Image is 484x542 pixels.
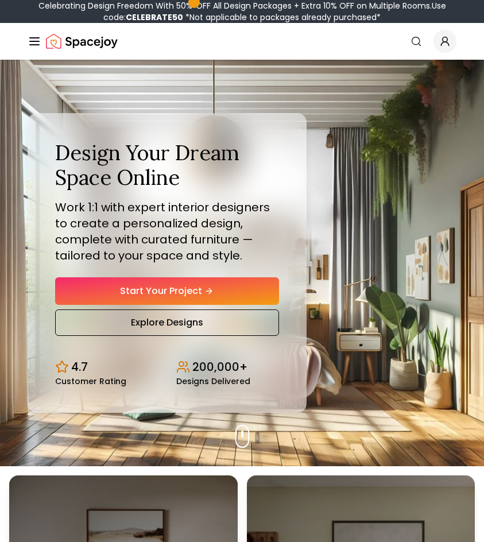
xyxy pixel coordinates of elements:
[126,11,183,23] b: CELEBRATE50
[46,30,118,53] a: Spacejoy
[28,23,456,60] nav: Global
[55,199,279,264] p: Work 1:1 with expert interior designers to create a personalized design, complete with curated fu...
[55,377,126,385] small: Customer Rating
[46,30,118,53] img: Spacejoy Logo
[183,11,381,23] span: *Not applicable to packages already purchased*
[192,359,247,375] p: 200,000+
[55,309,279,336] a: Explore Designs
[55,141,279,190] h1: Design Your Dream Space Online
[176,377,250,385] small: Designs Delivered
[71,359,88,375] p: 4.7
[55,350,279,385] div: Design stats
[55,277,279,305] a: Start Your Project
